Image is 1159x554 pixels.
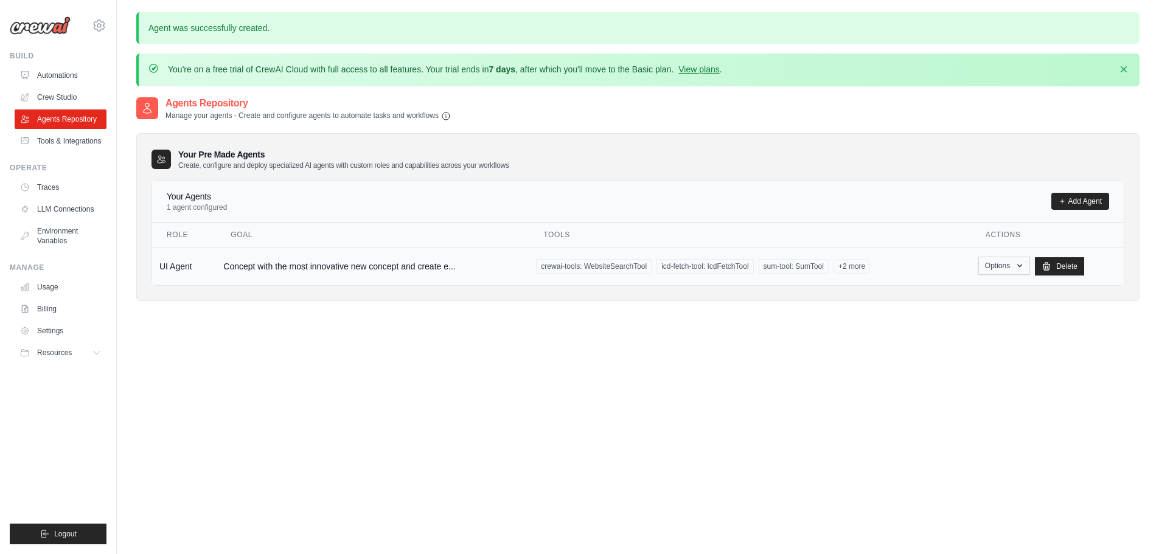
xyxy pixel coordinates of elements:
a: Agents Repository [15,109,106,129]
button: Resources [15,343,106,362]
a: Add Agent [1051,193,1109,210]
th: Actions [971,223,1124,248]
a: Tools & Integrations [15,131,106,151]
button: Logout [10,524,106,544]
div: Manage [10,263,106,272]
span: crewai-tools: WebsiteSearchTool [536,259,652,274]
h4: Your Agents [167,190,227,203]
button: Options [978,257,1030,275]
td: Concept with the most innovative new concept and create e... [216,247,529,285]
a: Environment Variables [15,221,106,251]
div: Operate [10,163,106,173]
strong: 7 days [489,64,515,74]
span: Resources [37,348,72,358]
h3: Your Pre Made Agents [178,148,509,170]
h2: Agents Repository [165,96,451,111]
p: Create, configure and deploy specialized AI agents with custom roles and capabilities across your... [178,161,509,170]
span: icd-fetch-tool: IcdFetchTool [656,259,753,274]
th: Tools [529,223,971,248]
a: Usage [15,277,106,297]
p: Manage your agents - Create and configure agents to automate tasks and workflows [165,111,451,121]
th: Role [152,223,216,248]
a: Settings [15,321,106,341]
span: sum-tool: SumTool [759,259,829,274]
span: Logout [54,529,77,539]
td: UI Agent [152,247,216,285]
p: You're on a free trial of CrewAI Cloud with full access to all features. Your trial ends in , aft... [168,63,722,75]
a: Automations [15,66,106,85]
a: Billing [15,299,106,319]
a: View plans [678,64,719,74]
th: Goal [216,223,529,248]
a: Crew Studio [15,88,106,107]
a: LLM Connections [15,199,106,219]
p: 1 agent configured [167,203,227,212]
p: Agent was successfully created. [136,12,1140,44]
img: Logo [10,16,71,35]
a: Traces [15,178,106,197]
span: +2 more [834,259,870,274]
div: Build [10,51,106,61]
a: Delete [1035,257,1084,275]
